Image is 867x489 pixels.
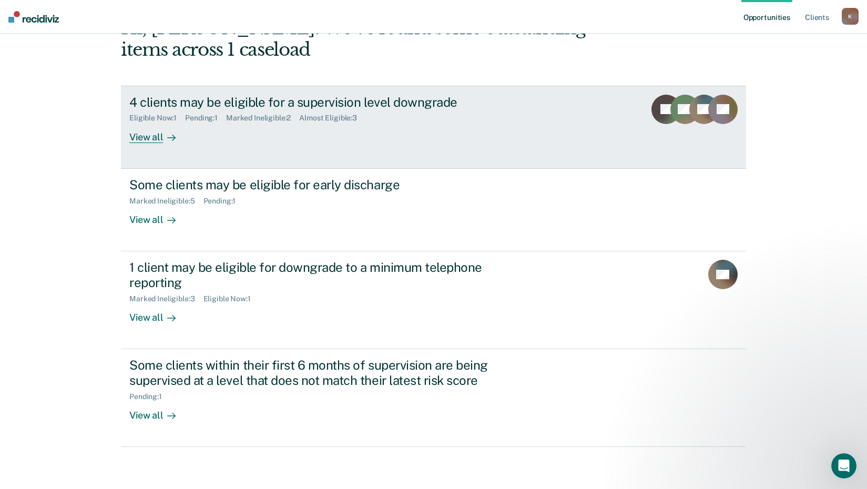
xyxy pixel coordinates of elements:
div: Pending : 1 [203,197,244,206]
div: View all [129,303,188,323]
div: Marked Ineligible : 2 [226,114,299,123]
div: 1 client may be eligible for downgrade to a minimum telephone reporting [129,260,498,290]
div: Marked Ineligible : 5 [129,197,203,206]
a: 1 client may be eligible for downgrade to a minimum telephone reportingMarked Ineligible:3Eligibl... [121,251,746,349]
button: K [842,8,859,25]
div: 4 clients may be eligible for a supervision level downgrade [129,95,498,110]
iframe: Intercom live chat [831,453,856,478]
div: Almost Eligible : 3 [299,114,365,123]
div: Marked Ineligible : 3 [129,294,203,303]
div: Eligible Now : 1 [129,114,185,123]
div: Hi, [PERSON_NAME]. We’ve found some outstanding items across 1 caseload [121,17,621,60]
img: Recidiviz [8,11,59,23]
div: View all [129,205,188,226]
div: Pending : 1 [129,392,170,401]
div: View all [129,123,188,143]
div: Eligible Now : 1 [203,294,259,303]
a: 4 clients may be eligible for a supervision level downgradeEligible Now:1Pending:1Marked Ineligib... [121,86,746,169]
div: Some clients within their first 6 months of supervision are being supervised at a level that does... [129,358,498,388]
div: Some clients may be eligible for early discharge [129,177,498,192]
div: View all [129,401,188,421]
a: Some clients within their first 6 months of supervision are being supervised at a level that does... [121,349,746,447]
a: Some clients may be eligible for early dischargeMarked Ineligible:5Pending:1View all [121,169,746,251]
div: Pending : 1 [185,114,226,123]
